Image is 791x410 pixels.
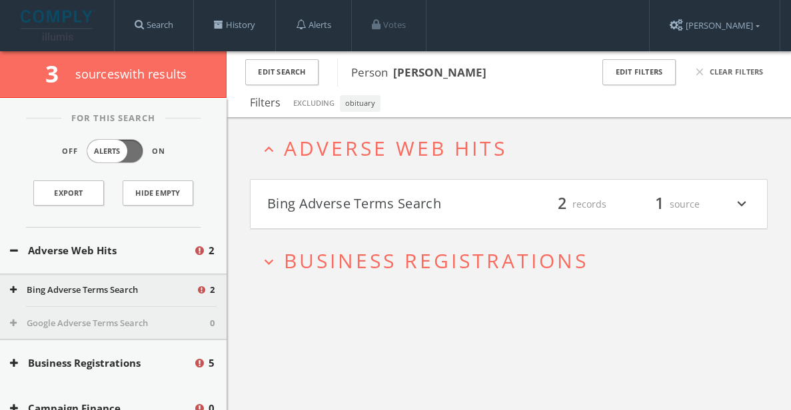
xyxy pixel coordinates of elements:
i: expand_more [733,193,750,216]
span: Filters [250,95,281,110]
button: Edit Search [245,59,319,85]
div: records [526,193,606,216]
span: 1 [649,192,670,216]
b: [PERSON_NAME] [393,65,486,80]
span: 2 [552,192,572,216]
span: Off [62,146,78,157]
button: Edit Filters [602,59,676,85]
span: 0 [210,317,215,330]
button: Adverse Web Hits [10,243,193,258]
button: expand_lessAdverse Web Hits [260,137,768,159]
span: On [152,146,165,157]
span: 5 [209,355,215,371]
button: Business Registrations [10,355,193,371]
button: Hide Empty [123,180,193,206]
button: closeClear Filters [692,66,765,78]
span: 2 [209,243,215,258]
span: Adverse Web Hits [284,134,507,162]
span: Business Registrations [284,247,588,274]
div: source [620,193,700,216]
button: expand_moreBusiness Registrations [260,250,768,272]
a: Export [33,180,104,206]
span: source s with results [75,66,187,82]
span: excluding [293,98,335,108]
button: Bing Adverse Terms Search [267,193,509,216]
i: close [694,66,706,78]
span: Clear Filters [710,67,764,78]
img: illumis [21,10,95,41]
i: expand_less [260,140,278,158]
span: For This Search [61,112,165,125]
i: expand_more [260,253,278,271]
span: Person [351,65,486,80]
span: 3 [45,58,70,89]
span: obituary [340,95,381,112]
button: Google Adverse Terms Search [10,317,210,330]
span: 2 [210,284,215,297]
button: Bing Adverse Terms Search [10,284,196,297]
